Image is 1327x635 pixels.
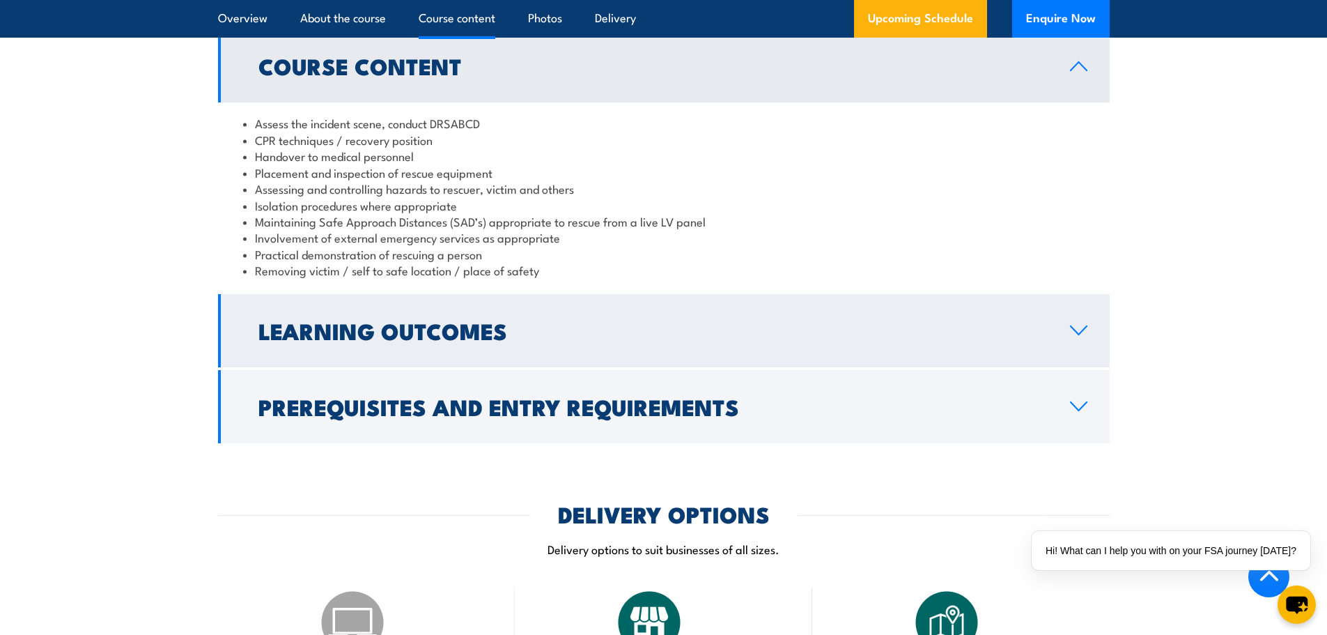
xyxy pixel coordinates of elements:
div: Hi! What can I help you with on your FSA journey [DATE]? [1032,531,1310,570]
h2: Course Content [258,56,1048,75]
li: Removing victim / self to safe location / place of safety [243,262,1085,278]
a: Course Content [218,29,1110,102]
button: chat-button [1278,586,1316,624]
li: Assessing and controlling hazards to rescuer, victim and others [243,181,1085,197]
li: Maintaining Safe Approach Distances (SAD’s) appropriate to rescue from a live LV panel [243,213,1085,229]
a: Prerequisites and Entry Requirements [218,370,1110,443]
h2: DELIVERY OPTIONS [558,504,770,523]
li: Practical demonstration of rescuing a person [243,246,1085,262]
li: Handover to medical personnel [243,148,1085,164]
li: Involvement of external emergency services as appropriate [243,229,1085,245]
li: Isolation procedures where appropriate [243,197,1085,213]
h2: Learning Outcomes [258,321,1048,340]
li: Assess the incident scene, conduct DRSABCD [243,115,1085,131]
li: Placement and inspection of rescue equipment [243,165,1085,181]
h2: Prerequisites and Entry Requirements [258,397,1048,416]
a: Learning Outcomes [218,294,1110,367]
li: CPR techniques / recovery position [243,132,1085,148]
p: Delivery options to suit businesses of all sizes. [218,541,1110,557]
